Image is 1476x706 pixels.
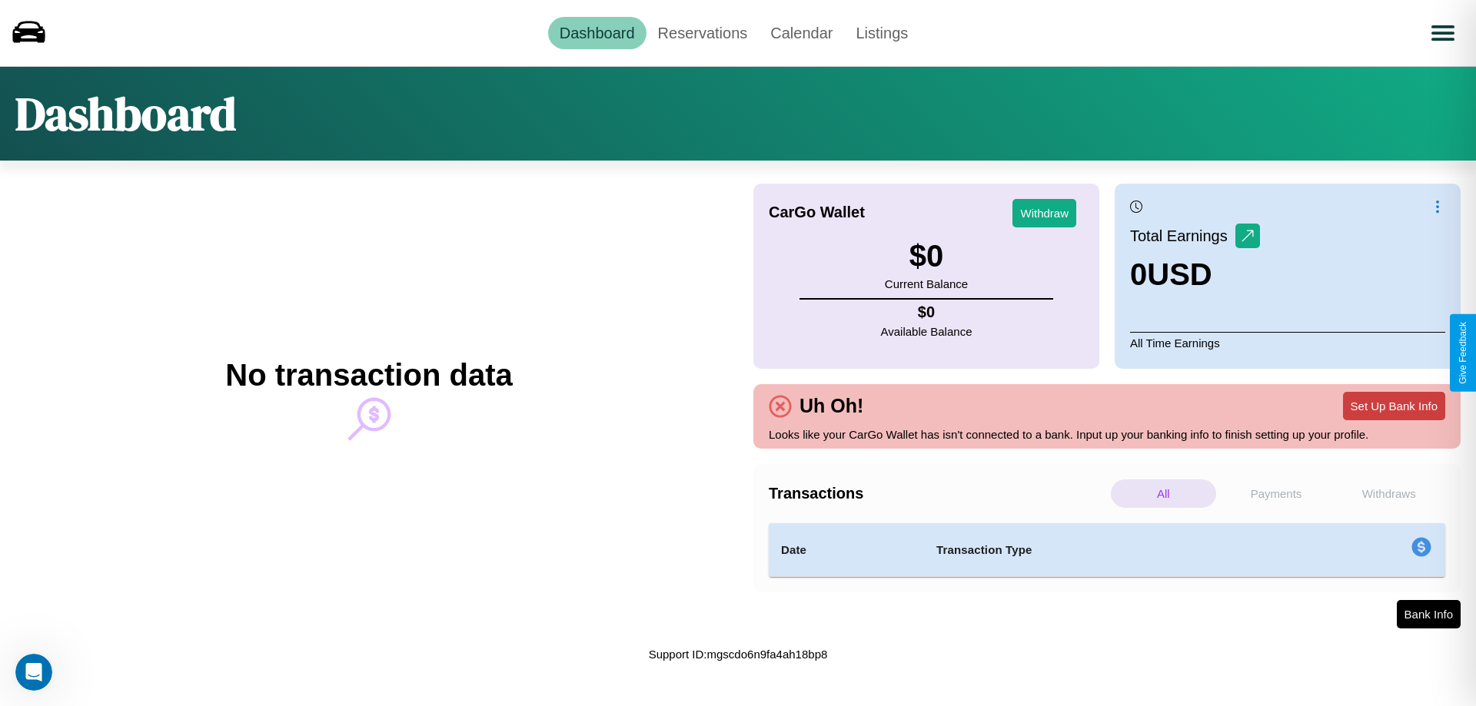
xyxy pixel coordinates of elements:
[1130,257,1260,292] h3: 0 USD
[225,358,512,393] h2: No transaction data
[759,17,844,49] a: Calendar
[885,273,968,294] p: Current Balance
[769,523,1445,577] table: simple table
[1012,199,1076,227] button: Withdraw
[1224,479,1329,508] p: Payments
[769,485,1107,502] h4: Transactions
[1130,332,1445,353] p: All Time Earnings
[1421,12,1464,55] button: Open menu
[885,239,968,273] h3: $ 0
[769,424,1445,445] p: Looks like your CarGo Wallet has isn't connected to a bank. Input up your banking info to finish ...
[647,17,760,49] a: Reservations
[1336,479,1441,508] p: Withdraws
[844,17,919,49] a: Listings
[1111,479,1216,508] p: All
[936,541,1285,559] h4: Transaction Type
[15,654,52,691] iframe: Intercom live chat
[781,541,912,559] h4: Date
[548,17,647,49] a: Dashboard
[1343,392,1445,420] button: Set Up Bank Info
[1130,222,1235,250] p: Total Earnings
[881,303,972,321] h4: $ 0
[769,204,865,221] h4: CarGo Wallet
[15,82,236,145] h1: Dashboard
[1458,322,1468,384] div: Give Feedback
[1397,600,1461,628] button: Bank Info
[792,395,871,417] h4: Uh Oh!
[881,321,972,342] p: Available Balance
[649,644,828,665] p: Support ID: mgscdo6n9fa4ah18bp8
